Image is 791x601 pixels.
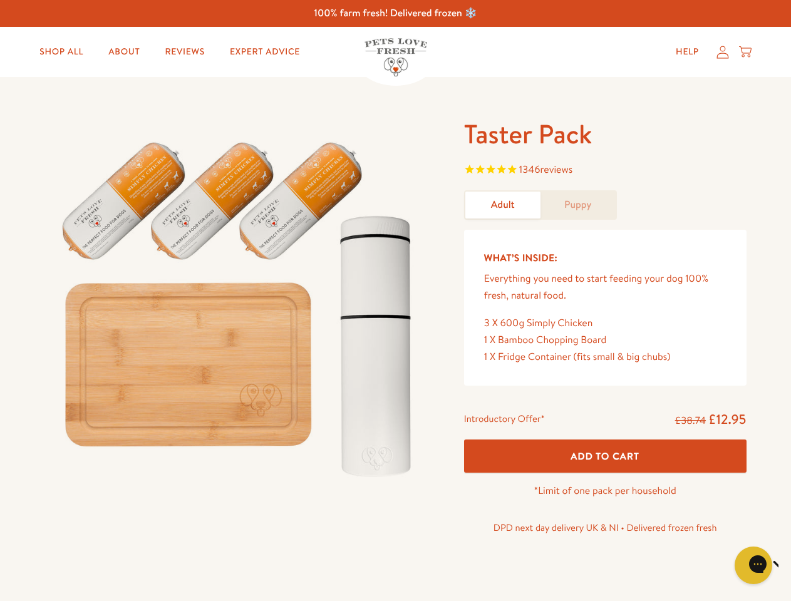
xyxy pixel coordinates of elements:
[364,38,427,76] img: Pets Love Fresh
[464,411,545,429] div: Introductory Offer*
[29,39,93,64] a: Shop All
[465,192,540,218] a: Adult
[98,39,150,64] a: About
[484,315,726,332] div: 3 X 600g Simply Chicken
[484,270,726,304] p: Everything you need to start feeding your dog 100% fresh, natural food.
[484,250,726,266] h5: What’s Inside:
[464,439,747,473] button: Add To Cart
[220,39,310,64] a: Expert Advice
[666,39,709,64] a: Help
[464,520,747,536] p: DPD next day delivery UK & NI • Delivered frozen fresh
[464,162,747,180] span: Rated 4.8 out of 5 stars 1346 reviews
[728,542,778,588] iframe: Gorgias live chat messenger
[484,333,607,347] span: 1 X Bamboo Chopping Board
[464,483,747,500] p: *Limit of one pack per household
[484,349,726,366] div: 1 X Fridge Container (fits small & big chubs)
[464,117,747,152] h1: Taster Pack
[155,39,214,64] a: Reviews
[45,117,434,490] img: Taster Pack - Adult
[519,103,778,545] iframe: Gorgias live chat window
